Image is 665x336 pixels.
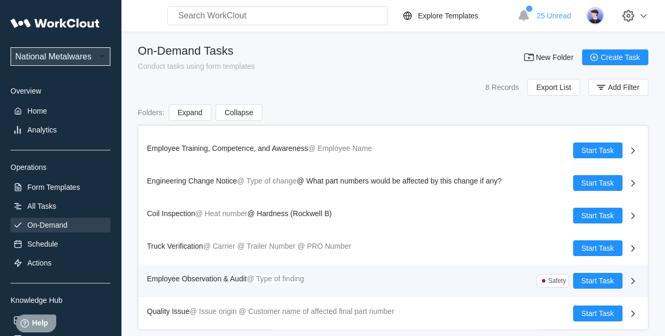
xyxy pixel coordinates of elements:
[138,44,255,58] div: On-Demand Tasks
[138,108,165,117] div: Folders :
[147,242,203,250] span: Truck Verification
[418,12,478,20] div: Explore Templates
[573,175,622,191] button: Start Task
[195,209,247,218] mark: @ Heat number
[401,9,512,22] a: Explore Templates
[11,313,110,328] a: Assets
[527,79,580,96] button: Export List
[216,104,262,121] button: Collapse
[139,199,648,232] a: Coil Inspection@ Heat number@ Hardness (Rockwell B)Start Task
[247,274,304,283] mark: @ Type of finding
[581,179,614,187] span: Start Task
[586,7,604,25] img: user-5.png
[247,209,331,218] span: @ Hardness (Rockwell B)
[296,177,502,185] span: @ What part numbers would be affected by this change if any?
[27,259,52,267] div: Actions
[582,49,648,65] button: Create Task
[11,296,110,304] div: Knowledge Hub
[11,104,110,118] a: Home
[139,297,648,330] a: Quality Issue@ Issue origin@ Customer name of affected final part numberStart Task
[169,104,211,121] button: Expand
[147,144,308,152] span: Employee Training, Competence, and Awareness
[517,49,582,65] button: New Folder
[573,240,622,256] button: Start Task
[237,177,297,185] mark: @ Type of change
[581,245,614,252] span: Start Task
[203,242,235,250] mark: @ Carrier
[298,242,351,250] mark: @ PRO Number
[147,177,237,185] span: Engineering Change Notice
[11,218,110,232] a: On-Demand
[147,274,247,283] span: Employee Observation & Audit
[548,277,566,284] div: Safety
[11,180,110,195] a: Form Templates
[573,208,622,223] button: Start Task
[139,264,648,297] a: Employee Observation & Audit@ Type of findingSafetyStart Task
[601,54,640,61] span: Create Task
[138,62,255,70] div: Conduct tasks using form templates
[167,6,388,25] input: Search WorkClout
[147,209,196,218] span: Coil Inspection
[139,232,648,264] a: Truck Verification@ Carrier@ Trailer Number@ PRO NumberStart Task
[189,307,237,315] mark: @ Issue origin
[237,242,295,250] mark: @ Trailer Number
[239,307,394,315] mark: @ Customer name of affected final part number
[11,199,110,213] a: All Tasks
[537,12,571,20] span: 25 Unread
[581,277,614,284] span: Start Task
[27,240,58,248] div: Schedule
[11,237,110,251] a: Schedule
[27,202,56,210] div: All Tasks
[11,163,110,171] div: Operations
[308,144,372,152] mark: @ Employee Name
[139,167,648,199] a: Engineering Change Notice@ Type of change@ What part numbers would be affected by this change if ...
[608,84,639,91] span: Add Filter
[588,79,648,96] button: Add Filter
[581,212,614,219] span: Start Task
[11,123,110,137] a: Analytics
[573,306,622,321] button: Start Task
[27,183,80,191] div: Form Templates
[536,54,574,61] span: New Folder
[11,87,110,95] div: Overview
[27,126,57,134] div: Analytics
[11,256,110,270] a: Actions
[224,109,253,116] span: Collapse
[178,109,202,116] span: Expand
[581,310,614,317] span: Start Task
[27,107,47,115] div: Home
[581,147,614,154] span: Start Task
[573,142,622,158] button: Start Task
[485,83,519,91] div: 8 Records
[147,307,190,315] span: Quality Issue
[27,221,67,229] div: On-Demand
[536,84,571,91] span: Export List
[139,134,648,167] a: Employee Training, Competence, and Awareness@ Employee NameStart Task
[573,273,622,289] button: Start Task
